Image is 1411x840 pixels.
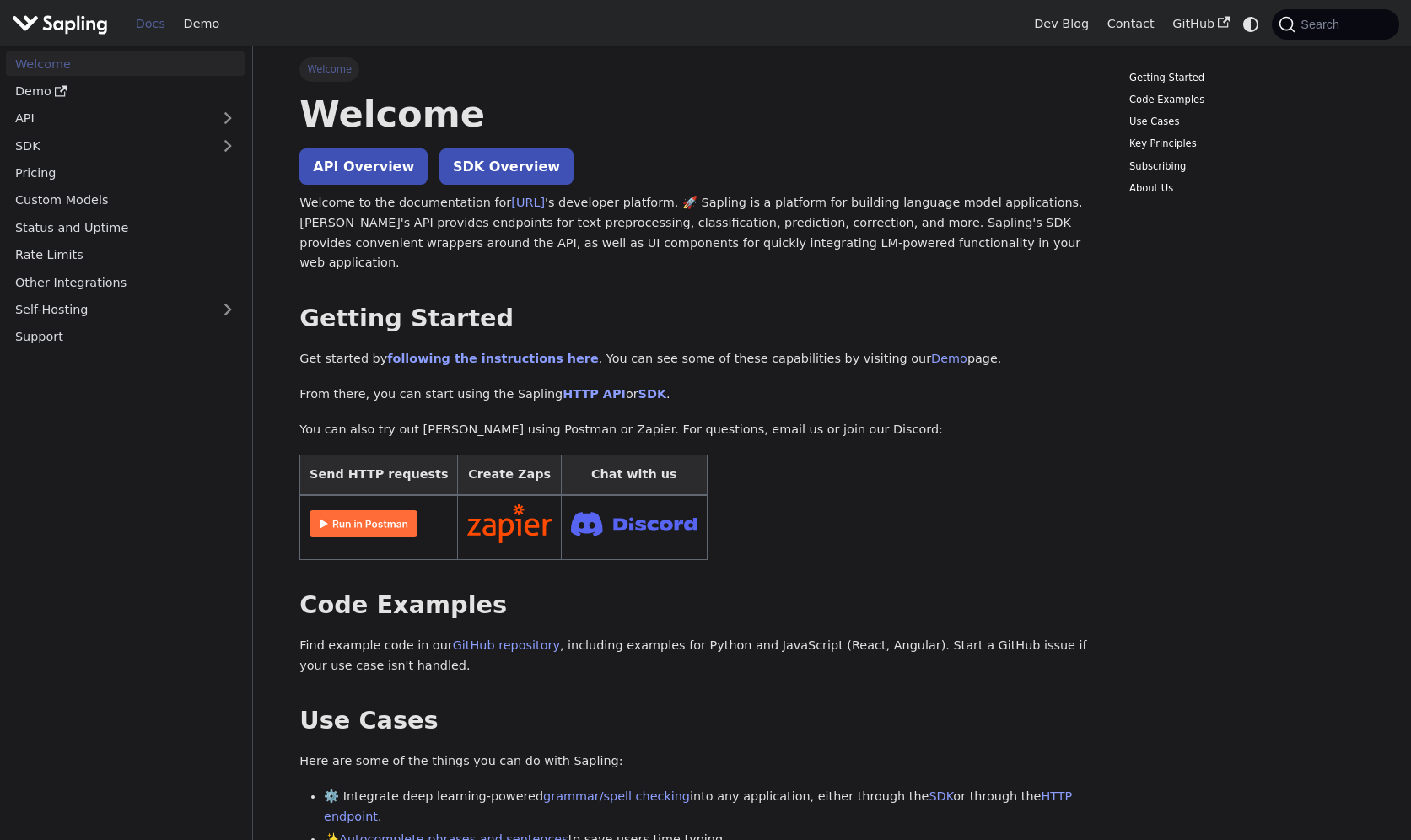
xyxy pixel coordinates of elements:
[458,455,562,495] th: Create Zaps
[6,325,245,349] a: Support
[299,57,359,81] span: Welcome
[299,706,1092,736] h2: Use Cases
[211,106,245,131] button: Expand sidebar category 'API'
[6,243,245,267] a: Rate Limits
[211,133,245,158] button: Expand sidebar category 'SDK'
[1295,18,1349,31] span: Search
[299,590,1092,621] h2: Code Examples
[511,196,545,209] a: [URL]
[1129,136,1358,152] a: Key Principles
[299,751,1092,772] p: Here are some of the things you can do with Sapling:
[1239,12,1263,36] button: Switch between dark and light mode (currently system mode)
[1098,11,1164,37] a: Contact
[467,504,552,543] img: Connect in Zapier
[127,11,175,37] a: Docs
[6,133,211,158] a: SDK
[929,789,953,803] a: SDK
[453,638,560,652] a: GitHub repository
[571,507,697,541] img: Join Discord
[6,106,211,131] a: API
[6,270,245,294] a: Other Integrations
[300,455,458,495] th: Send HTTP requests
[1129,180,1358,197] a: About Us
[1163,11,1238,37] a: GitHub
[6,51,245,76] a: Welcome
[299,636,1092,676] p: Find example code in our , including examples for Python and JavaScript (React, Angular). Start a...
[299,91,1092,137] h1: Welcome
[1129,92,1358,108] a: Code Examples
[6,161,245,186] a: Pricing
[324,789,1072,823] a: HTTP endpoint
[324,787,1092,827] li: ⚙️ Integrate deep learning-powered into any application, either through the or through the .
[299,349,1092,369] p: Get started by . You can see some of these capabilities by visiting our page.
[299,385,1092,405] p: From there, you can start using the Sapling or .
[387,352,598,365] a: following the instructions here
[1025,11,1097,37] a: Dev Blog
[543,789,690,803] a: grammar/spell checking
[6,79,245,104] a: Demo
[299,57,1092,81] nav: Breadcrumbs
[439,148,574,185] a: SDK Overview
[6,298,245,322] a: Self-Hosting
[310,510,417,537] img: Run in Postman
[1129,70,1358,86] a: Getting Started
[299,148,428,185] a: API Overview
[561,455,707,495] th: Chat with us
[299,420,1092,440] p: You can also try out [PERSON_NAME] using Postman or Zapier. For questions, email us or join our D...
[563,387,626,401] a: HTTP API
[931,352,967,365] a: Demo
[6,215,245,240] a: Status and Uptime
[299,193,1092,273] p: Welcome to the documentation for 's developer platform. 🚀 Sapling is a platform for building lang...
[1272,9,1398,40] button: Search (Command+K)
[1129,114,1358,130] a: Use Cases
[6,188,245,213] a: Custom Models
[299,304,1092,334] h2: Getting Started
[638,387,666,401] a: SDK
[1129,159,1358,175] a: Subscribing
[12,12,114,36] a: Sapling.aiSapling.ai
[12,12,108,36] img: Sapling.ai
[175,11,229,37] a: Demo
